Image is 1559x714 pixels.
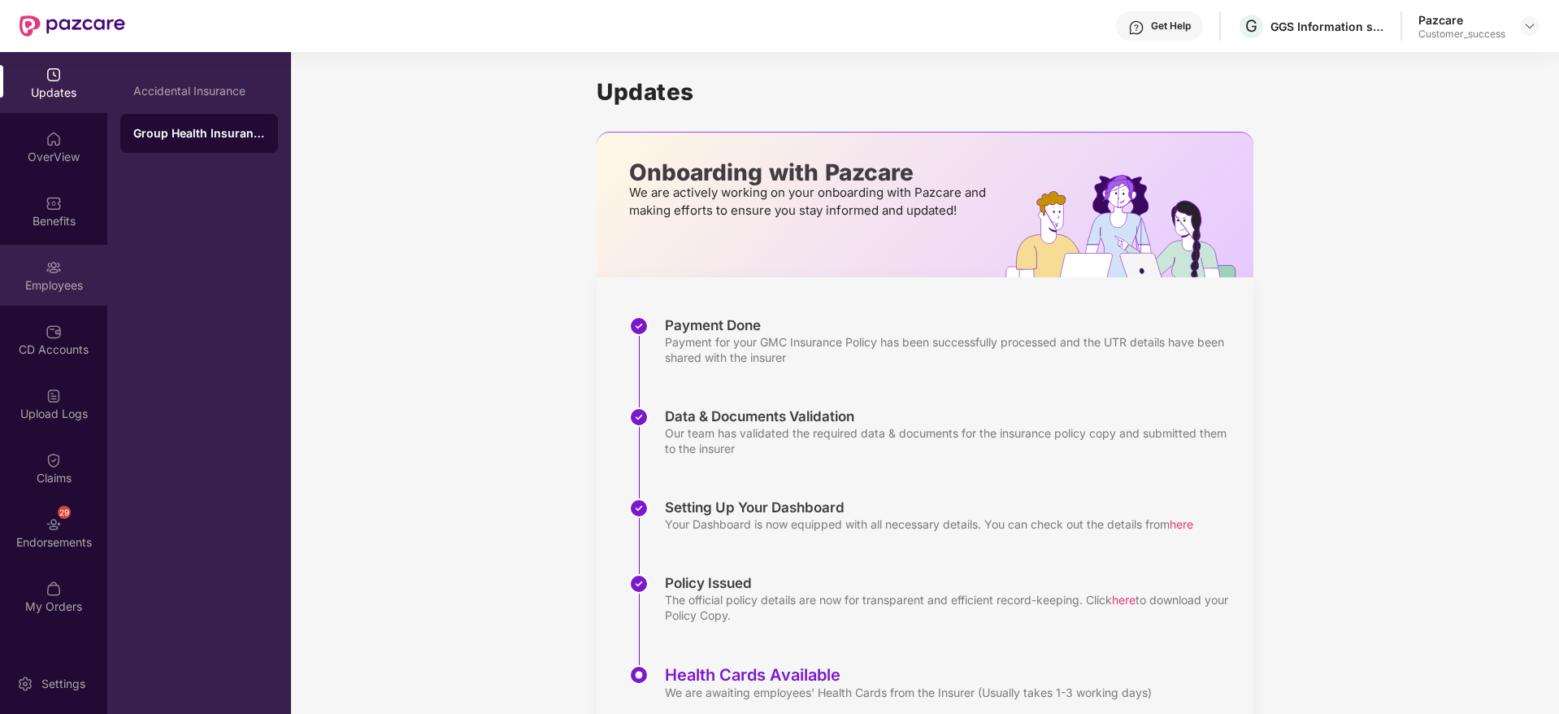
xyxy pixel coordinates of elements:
[46,388,62,404] img: svg+xml;base64,PHN2ZyBpZD0iVXBsb2FkX0xvZ3MiIGRhdGEtbmFtZT0iVXBsb2FkIExvZ3MiIHhtbG5zPSJodHRwOi8vd3...
[665,516,1193,532] div: Your Dashboard is now equipped with all necessary details. You can check out the details from
[629,184,991,220] p: We are actively working on your onboarding with Pazcare and making efforts to ensure you stay inf...
[46,581,62,597] img: svg+xml;base64,PHN2ZyBpZD0iTXlfT3JkZXJzIiBkYXRhLW5hbWU9Ik15IE9yZGVycyIgeG1sbnM9Imh0dHA6Ly93d3cudz...
[1418,28,1505,41] div: Customer_success
[665,665,1152,685] div: Health Cards Available
[1170,517,1193,531] span: here
[46,452,62,468] img: svg+xml;base64,PHN2ZyBpZD0iQ2xhaW0iIHhtbG5zPSJodHRwOi8vd3d3LnczLm9yZy8yMDAwL3N2ZyIgd2lkdGg9IjIwIi...
[58,506,71,519] div: 29
[46,67,62,83] img: svg+xml;base64,PHN2ZyBpZD0iVXBkYXRlZCIgeG1sbnM9Imh0dHA6Ly93d3cudzMub3JnLzIwMDAvc3ZnIiB3aWR0aD0iMj...
[1112,593,1136,607] span: here
[46,195,62,211] img: svg+xml;base64,PHN2ZyBpZD0iQmVuZWZpdHMiIHhtbG5zPSJodHRwOi8vd3d3LnczLm9yZy8yMDAwL3N2ZyIgd2lkdGg9Ij...
[665,316,1237,334] div: Payment Done
[17,676,33,692] img: svg+xml;base64,PHN2ZyBpZD0iU2V0dGluZy0yMHgyMCIgeG1sbnM9Imh0dHA6Ly93d3cudzMub3JnLzIwMDAvc3ZnIiB3aW...
[46,259,62,276] img: svg+xml;base64,PHN2ZyBpZD0iRW1wbG95ZWVzIiB4bWxucz0iaHR0cDovL3d3dy53My5vcmcvMjAwMC9zdmciIHdpZHRoPS...
[46,131,62,147] img: svg+xml;base64,PHN2ZyBpZD0iSG9tZSIgeG1sbnM9Imh0dHA6Ly93d3cudzMub3JnLzIwMDAvc3ZnIiB3aWR0aD0iMjAiIG...
[133,125,265,141] div: Group Health Insurance
[20,15,125,37] img: New Pazcare Logo
[46,516,62,533] img: svg+xml;base64,PHN2ZyBpZD0iRW5kb3JzZW1lbnRzIiB4bWxucz0iaHR0cDovL3d3dy53My5vcmcvMjAwMC9zdmciIHdpZH...
[665,592,1237,623] div: The official policy details are now for transparent and efficient record-keeping. Click to downlo...
[629,574,649,594] img: svg+xml;base64,PHN2ZyBpZD0iU3RlcC1Eb25lLTMyeDMyIiB4bWxucz0iaHR0cDovL3d3dy53My5vcmcvMjAwMC9zdmciIH...
[629,665,649,685] img: svg+xml;base64,PHN2ZyBpZD0iU3RlcC1BY3RpdmUtMzJ4MzIiIHhtbG5zPSJodHRwOi8vd3d3LnczLm9yZy8yMDAwL3N2Zy...
[665,574,1237,592] div: Policy Issued
[665,407,1237,425] div: Data & Documents Validation
[37,676,90,692] div: Settings
[1270,19,1384,34] div: GGS Information services private limited
[597,78,1253,106] h1: Updates
[46,324,62,340] img: svg+xml;base64,PHN2ZyBpZD0iQ0RfQWNjb3VudHMiIGRhdGEtbmFtZT0iQ0QgQWNjb3VudHMiIHhtbG5zPSJodHRwOi8vd3...
[665,498,1193,516] div: Setting Up Your Dashboard
[1128,20,1144,36] img: svg+xml;base64,PHN2ZyBpZD0iSGVscC0zMngzMiIgeG1sbnM9Imh0dHA6Ly93d3cudzMub3JnLzIwMDAvc3ZnIiB3aWR0aD...
[1245,16,1257,36] span: G
[1523,20,1536,33] img: svg+xml;base64,PHN2ZyBpZD0iRHJvcGRvd24tMzJ4MzIiIHhtbG5zPSJodHRwOi8vd3d3LnczLm9yZy8yMDAwL3N2ZyIgd2...
[1151,20,1191,33] div: Get Help
[665,685,1152,700] div: We are awaiting employees' Health Cards from the Insurer (Usually takes 1-3 working days)
[1418,12,1505,28] div: Pazcare
[1005,175,1253,277] img: hrOnboarding
[629,407,649,427] img: svg+xml;base64,PHN2ZyBpZD0iU3RlcC1Eb25lLTMyeDMyIiB4bWxucz0iaHR0cDovL3d3dy53My5vcmcvMjAwMC9zdmciIH...
[629,316,649,336] img: svg+xml;base64,PHN2ZyBpZD0iU3RlcC1Eb25lLTMyeDMyIiB4bWxucz0iaHR0cDovL3d3dy53My5vcmcvMjAwMC9zdmciIH...
[629,165,991,180] p: Onboarding with Pazcare
[665,425,1237,456] div: Our team has validated the required data & documents for the insurance policy copy and submitted ...
[133,85,265,98] div: Accidental Insurance
[629,498,649,518] img: svg+xml;base64,PHN2ZyBpZD0iU3RlcC1Eb25lLTMyeDMyIiB4bWxucz0iaHR0cDovL3d3dy53My5vcmcvMjAwMC9zdmciIH...
[665,334,1237,365] div: Payment for your GMC Insurance Policy has been successfully processed and the UTR details have be...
